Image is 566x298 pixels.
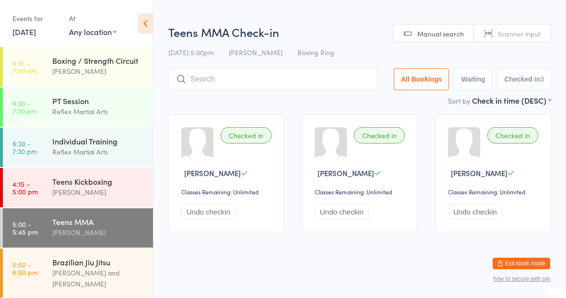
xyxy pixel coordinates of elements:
div: [PERSON_NAME] [52,66,145,77]
a: [DATE] [12,26,36,37]
button: Exit kiosk mode [493,258,550,269]
div: Reflex Martial Arts [52,106,145,117]
span: [PERSON_NAME] [184,168,241,178]
time: 6:30 - 7:30 pm [12,140,37,155]
time: 5:50 - 6:50 pm [12,261,38,276]
button: Waiting [454,68,492,90]
div: Boxing / Strength Circuit [52,55,145,66]
a: 5:50 -6:50 pmBrazilian Jiu Jitsu[PERSON_NAME] and [PERSON_NAME] [3,249,153,298]
button: Checked in3 [497,68,552,90]
button: Undo checkin [181,204,236,219]
time: 4:15 - 5:00 pm [12,180,38,195]
time: 6:15 - 7:00 am [12,59,37,74]
h2: Teens MMA Check-in [168,24,551,40]
span: Scanner input [498,29,541,38]
div: [PERSON_NAME] [52,227,145,238]
div: Teens MMA [52,216,145,227]
div: Checked in [221,127,271,143]
span: [PERSON_NAME] [318,168,374,178]
a: 6:15 -7:00 amBoxing / Strength Circuit[PERSON_NAME] [3,47,153,86]
div: Teens Kickboxing [52,176,145,187]
div: Classes Remaining: Unlimited [181,188,274,196]
div: Checked in [487,127,538,143]
a: 5:00 -5:45 pmTeens MMA[PERSON_NAME] [3,208,153,248]
a: 4:15 -5:00 pmTeens Kickboxing[PERSON_NAME] [3,168,153,207]
div: Events for [12,11,59,26]
div: At [69,11,117,26]
div: 3 [540,75,544,83]
div: Any location [69,26,117,37]
div: Reflex Martial Arts [52,146,145,157]
div: [PERSON_NAME] and [PERSON_NAME] [52,267,145,289]
span: [DATE] 5:00pm [168,48,214,57]
button: Undo checkin [315,204,369,219]
button: All Bookings [394,68,449,90]
div: Classes Remaining: Unlimited [448,188,541,196]
div: Checked in [354,127,405,143]
button: Undo checkin [448,204,502,219]
span: Boxing Ring [297,48,334,57]
div: [PERSON_NAME] [52,187,145,198]
div: Individual Training [52,136,145,146]
time: 5:00 - 5:45 pm [12,220,38,236]
input: Search [168,68,378,90]
a: 6:30 -7:30 pmIndividual TrainingReflex Martial Arts [3,128,153,167]
span: Manual search [417,29,464,38]
button: how to secure with pin [493,275,550,282]
a: 6:30 -7:30 pmPT SessionReflex Martial Arts [3,87,153,127]
div: PT Session [52,95,145,106]
span: [PERSON_NAME] [451,168,507,178]
time: 6:30 - 7:30 pm [12,99,37,115]
span: [PERSON_NAME] [229,48,283,57]
div: Check in time (DESC) [472,95,551,106]
div: Brazilian Jiu Jitsu [52,257,145,267]
div: Classes Remaining: Unlimited [315,188,408,196]
label: Sort by [448,96,470,106]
